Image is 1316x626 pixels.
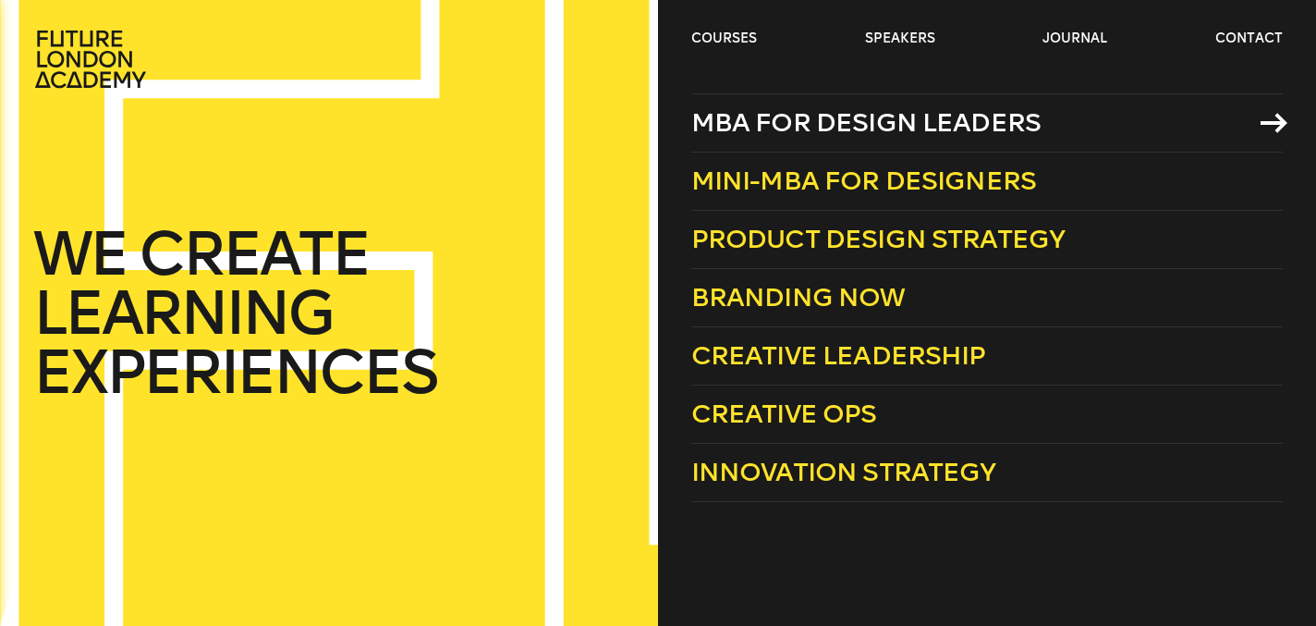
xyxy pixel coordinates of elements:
[691,386,1284,444] a: Creative Ops
[691,153,1284,211] a: Mini-MBA for Designers
[691,211,1284,269] a: Product Design Strategy
[865,30,935,48] a: speakers
[691,282,906,313] span: Branding Now
[691,444,1284,502] a: Innovation Strategy
[691,327,1284,386] a: Creative Leadership
[691,224,1066,254] span: Product Design Strategy
[691,107,1042,138] span: MBA for Design Leaders
[691,457,996,487] span: Innovation Strategy
[691,399,877,429] span: Creative Ops
[1215,30,1283,48] a: contact
[691,93,1284,153] a: MBA for Design Leaders
[691,30,757,48] a: courses
[691,166,1037,196] span: Mini-MBA for Designers
[1042,30,1107,48] a: journal
[691,269,1284,327] a: Branding Now
[691,340,986,371] span: Creative Leadership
